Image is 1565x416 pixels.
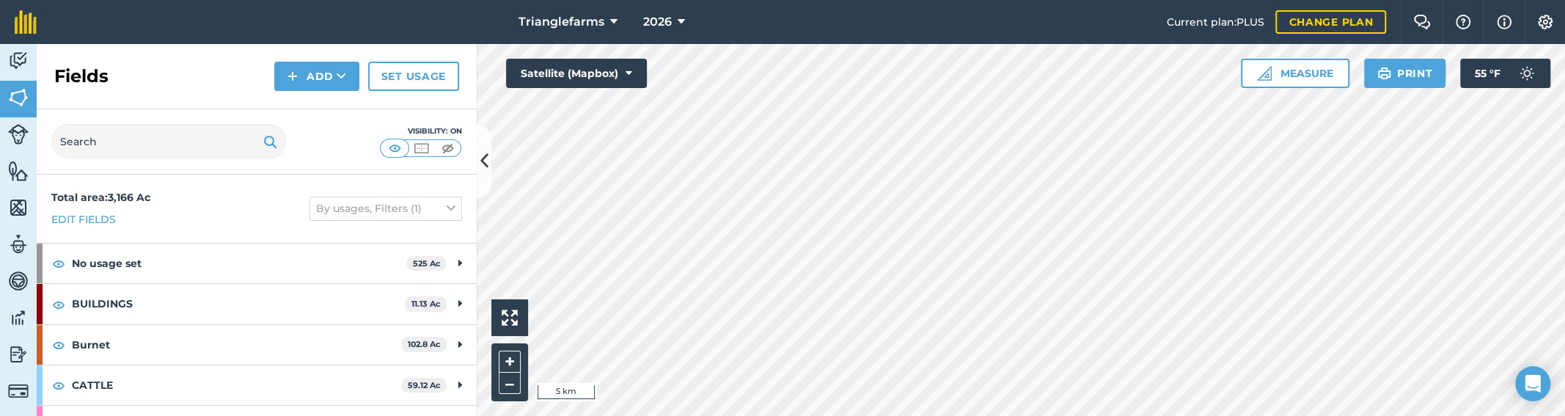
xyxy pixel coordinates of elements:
img: svg+xml;base64,PHN2ZyB4bWxucz0iaHR0cDovL3d3dy53My5vcmcvMjAwMC9zdmciIHdpZHRoPSI1NiIgaGVpZ2h0PSI2MC... [8,87,29,109]
img: svg+xml;base64,PD94bWwgdmVyc2lvbj0iMS4wIiBlbmNvZGluZz0idXRmLTgiPz4KPCEtLSBHZW5lcmF0b3I6IEFkb2JlIE... [8,233,29,255]
img: svg+xml;base64,PD94bWwgdmVyc2lvbj0iMS4wIiBlbmNvZGluZz0idXRmLTgiPz4KPCEtLSBHZW5lcmF0b3I6IEFkb2JlIE... [1512,59,1542,88]
img: svg+xml;base64,PHN2ZyB4bWxucz0iaHR0cDovL3d3dy53My5vcmcvMjAwMC9zdmciIHdpZHRoPSIxOCIgaGVpZ2h0PSIyNC... [52,296,65,313]
h2: Fields [54,65,109,88]
img: svg+xml;base64,PD94bWwgdmVyc2lvbj0iMS4wIiBlbmNvZGluZz0idXRmLTgiPz4KPCEtLSBHZW5lcmF0b3I6IEFkb2JlIE... [8,343,29,365]
a: Edit fields [51,211,116,227]
img: svg+xml;base64,PHN2ZyB4bWxucz0iaHR0cDovL3d3dy53My5vcmcvMjAwMC9zdmciIHdpZHRoPSI1MCIgaGVpZ2h0PSI0MC... [412,141,430,156]
strong: No usage set [72,244,406,283]
strong: BUILDINGS [72,284,405,324]
strong: Burnet [72,325,401,365]
img: svg+xml;base64,PHN2ZyB4bWxucz0iaHR0cDovL3d3dy53My5vcmcvMjAwMC9zdmciIHdpZHRoPSIxOSIgaGVpZ2h0PSIyNC... [263,133,277,150]
img: svg+xml;base64,PHN2ZyB4bWxucz0iaHR0cDovL3d3dy53My5vcmcvMjAwMC9zdmciIHdpZHRoPSIxNyIgaGVpZ2h0PSIxNy... [1497,13,1511,31]
strong: 102.8 Ac [408,339,441,349]
img: svg+xml;base64,PHN2ZyB4bWxucz0iaHR0cDovL3d3dy53My5vcmcvMjAwMC9zdmciIHdpZHRoPSIxOCIgaGVpZ2h0PSIyNC... [52,376,65,394]
img: svg+xml;base64,PHN2ZyB4bWxucz0iaHR0cDovL3d3dy53My5vcmcvMjAwMC9zdmciIHdpZHRoPSIxOSIgaGVpZ2h0PSIyNC... [1377,65,1391,82]
img: svg+xml;base64,PHN2ZyB4bWxucz0iaHR0cDovL3d3dy53My5vcmcvMjAwMC9zdmciIHdpZHRoPSIxOCIgaGVpZ2h0PSIyNC... [52,336,65,354]
img: svg+xml;base64,PHN2ZyB4bWxucz0iaHR0cDovL3d3dy53My5vcmcvMjAwMC9zdmciIHdpZHRoPSI1NiIgaGVpZ2h0PSI2MC... [8,197,29,219]
strong: CATTLE [72,365,401,405]
a: Change plan [1275,10,1386,34]
img: svg+xml;base64,PD94bWwgdmVyc2lvbj0iMS4wIiBlbmNvZGluZz0idXRmLTgiPz4KPCEtLSBHZW5lcmF0b3I6IEFkb2JlIE... [8,124,29,145]
div: Visibility: On [380,125,462,137]
strong: 59.12 Ac [408,380,441,390]
button: 55 °F [1460,59,1550,88]
strong: 525 Ac [413,258,441,269]
img: svg+xml;base64,PD94bWwgdmVyc2lvbj0iMS4wIiBlbmNvZGluZz0idXRmLTgiPz4KPCEtLSBHZW5lcmF0b3I6IEFkb2JlIE... [8,307,29,329]
button: Measure [1241,59,1349,88]
div: No usage set525 Ac [37,244,477,283]
a: Set usage [368,62,459,91]
div: Open Intercom Messenger [1515,366,1550,401]
span: 2026 [643,13,672,31]
div: CATTLE59.12 Ac [37,365,477,405]
img: fieldmargin Logo [15,10,37,34]
span: 55 ° F [1475,59,1500,88]
span: Current plan : PLUS [1166,14,1264,30]
img: A cog icon [1536,15,1554,29]
img: Four arrows, one pointing top left, one top right, one bottom right and the last bottom left [502,310,518,326]
strong: Total area : 3,166 Ac [51,191,150,204]
img: svg+xml;base64,PHN2ZyB4bWxucz0iaHR0cDovL3d3dy53My5vcmcvMjAwMC9zdmciIHdpZHRoPSI1NiIgaGVpZ2h0PSI2MC... [8,160,29,182]
button: By usages, Filters (1) [309,197,462,220]
img: svg+xml;base64,PD94bWwgdmVyc2lvbj0iMS4wIiBlbmNvZGluZz0idXRmLTgiPz4KPCEtLSBHZW5lcmF0b3I6IEFkb2JlIE... [8,381,29,401]
img: Ruler icon [1257,66,1272,81]
img: svg+xml;base64,PD94bWwgdmVyc2lvbj0iMS4wIiBlbmNvZGluZz0idXRmLTgiPz4KPCEtLSBHZW5lcmF0b3I6IEFkb2JlIE... [8,270,29,292]
input: Search [51,124,286,159]
strong: 11.13 Ac [411,299,441,309]
img: svg+xml;base64,PD94bWwgdmVyc2lvbj0iMS4wIiBlbmNvZGluZz0idXRmLTgiPz4KPCEtLSBHZW5lcmF0b3I6IEFkb2JlIE... [8,50,29,72]
img: Two speech bubbles overlapping with the left bubble in the forefront [1413,15,1431,29]
button: Add [274,62,359,91]
div: Burnet102.8 Ac [37,325,477,365]
button: Print [1364,59,1446,88]
span: Trianglefarms [518,13,604,31]
img: svg+xml;base64,PHN2ZyB4bWxucz0iaHR0cDovL3d3dy53My5vcmcvMjAwMC9zdmciIHdpZHRoPSI1MCIgaGVpZ2h0PSI0MC... [439,141,457,156]
img: svg+xml;base64,PHN2ZyB4bWxucz0iaHR0cDovL3d3dy53My5vcmcvMjAwMC9zdmciIHdpZHRoPSIxOCIgaGVpZ2h0PSIyNC... [52,255,65,272]
button: – [499,373,521,394]
button: Satellite (Mapbox) [506,59,647,88]
button: + [499,351,521,373]
img: svg+xml;base64,PHN2ZyB4bWxucz0iaHR0cDovL3d3dy53My5vcmcvMjAwMC9zdmciIHdpZHRoPSIxNCIgaGVpZ2h0PSIyNC... [287,67,298,85]
img: svg+xml;base64,PHN2ZyB4bWxucz0iaHR0cDovL3d3dy53My5vcmcvMjAwMC9zdmciIHdpZHRoPSI1MCIgaGVpZ2h0PSI0MC... [386,141,404,156]
div: BUILDINGS11.13 Ac [37,284,477,324]
img: A question mark icon [1454,15,1472,29]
